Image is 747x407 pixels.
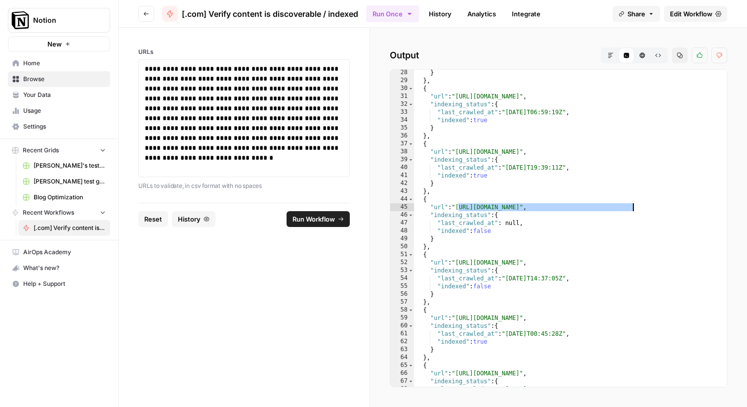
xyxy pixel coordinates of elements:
[390,338,414,346] div: 62
[390,132,414,140] div: 36
[408,267,414,274] span: Toggle code folding, rows 53 through 56
[390,227,414,235] div: 48
[613,6,660,22] button: Share
[390,290,414,298] div: 56
[408,140,414,148] span: Toggle code folding, rows 37 through 43
[390,243,414,251] div: 50
[390,92,414,100] div: 31
[34,193,106,202] span: Blog Optimization
[390,330,414,338] div: 61
[408,100,414,108] span: Toggle code folding, rows 32 through 35
[366,5,419,22] button: Run Once
[390,85,414,92] div: 30
[390,235,414,243] div: 49
[390,124,414,132] div: 35
[390,282,414,290] div: 55
[390,108,414,116] div: 33
[8,71,110,87] a: Browse
[408,195,414,203] span: Toggle code folding, rows 44 through 50
[287,211,350,227] button: Run Workflow
[390,314,414,322] div: 59
[390,47,727,63] h2: Output
[23,106,106,115] span: Usage
[390,377,414,385] div: 67
[390,298,414,306] div: 57
[390,69,414,77] div: 28
[8,8,110,33] button: Workspace: Notion
[144,214,162,224] span: Reset
[8,103,110,119] a: Usage
[18,174,110,189] a: [PERSON_NAME] test grid
[8,205,110,220] button: Recent Workflows
[390,274,414,282] div: 54
[390,116,414,124] div: 34
[18,158,110,174] a: [PERSON_NAME]'s test Grid
[390,77,414,85] div: 29
[23,59,106,68] span: Home
[34,161,106,170] span: [PERSON_NAME]'s test Grid
[390,322,414,330] div: 60
[390,369,414,377] div: 66
[408,251,414,259] span: Toggle code folding, rows 51 through 57
[162,6,358,22] a: [.com] Verify content is discoverable / indexed
[390,100,414,108] div: 32
[390,385,414,393] div: 68
[182,8,358,20] span: [.com] Verify content is discoverable / indexed
[390,354,414,362] div: 64
[423,6,457,22] a: History
[18,220,110,236] a: [.com] Verify content is discoverable / indexed
[461,6,502,22] a: Analytics
[408,211,414,219] span: Toggle code folding, rows 46 through 49
[34,224,106,232] span: [.com] Verify content is discoverable / indexed
[390,148,414,156] div: 38
[390,203,414,211] div: 45
[8,244,110,260] a: AirOps Academy
[178,214,201,224] span: History
[11,11,29,29] img: Notion Logo
[292,214,335,224] span: Run Workflow
[23,208,74,217] span: Recent Workflows
[47,39,62,49] span: New
[390,267,414,274] div: 53
[390,187,414,195] div: 43
[23,146,59,155] span: Recent Grids
[138,211,168,227] button: Reset
[8,261,110,275] div: What's new?
[18,189,110,205] a: Blog Optimization
[172,211,215,227] button: History
[390,211,414,219] div: 46
[506,6,546,22] a: Integrate
[408,156,414,164] span: Toggle code folding, rows 39 through 42
[408,322,414,330] span: Toggle code folding, rows 60 through 63
[8,55,110,71] a: Home
[627,9,645,19] span: Share
[34,177,106,186] span: [PERSON_NAME] test grid
[390,346,414,354] div: 63
[8,37,110,51] button: New
[8,260,110,276] button: What's new?
[390,172,414,180] div: 41
[408,377,414,385] span: Toggle code folding, rows 67 through 70
[390,251,414,259] div: 51
[138,47,350,56] label: URLs
[390,306,414,314] div: 58
[23,122,106,131] span: Settings
[408,306,414,314] span: Toggle code folding, rows 58 through 64
[408,85,414,92] span: Toggle code folding, rows 30 through 36
[138,181,350,191] p: URLs to validate, in csv format with no spaces
[8,276,110,292] button: Help + Support
[23,75,106,84] span: Browse
[390,219,414,227] div: 47
[390,140,414,148] div: 37
[390,180,414,187] div: 42
[23,90,106,99] span: Your Data
[8,119,110,135] a: Settings
[670,9,712,19] span: Edit Workflow
[390,259,414,267] div: 52
[390,195,414,203] div: 44
[664,6,727,22] a: Edit Workflow
[8,143,110,158] button: Recent Grids
[390,362,414,369] div: 65
[8,87,110,103] a: Your Data
[408,362,414,369] span: Toggle code folding, rows 65 through 71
